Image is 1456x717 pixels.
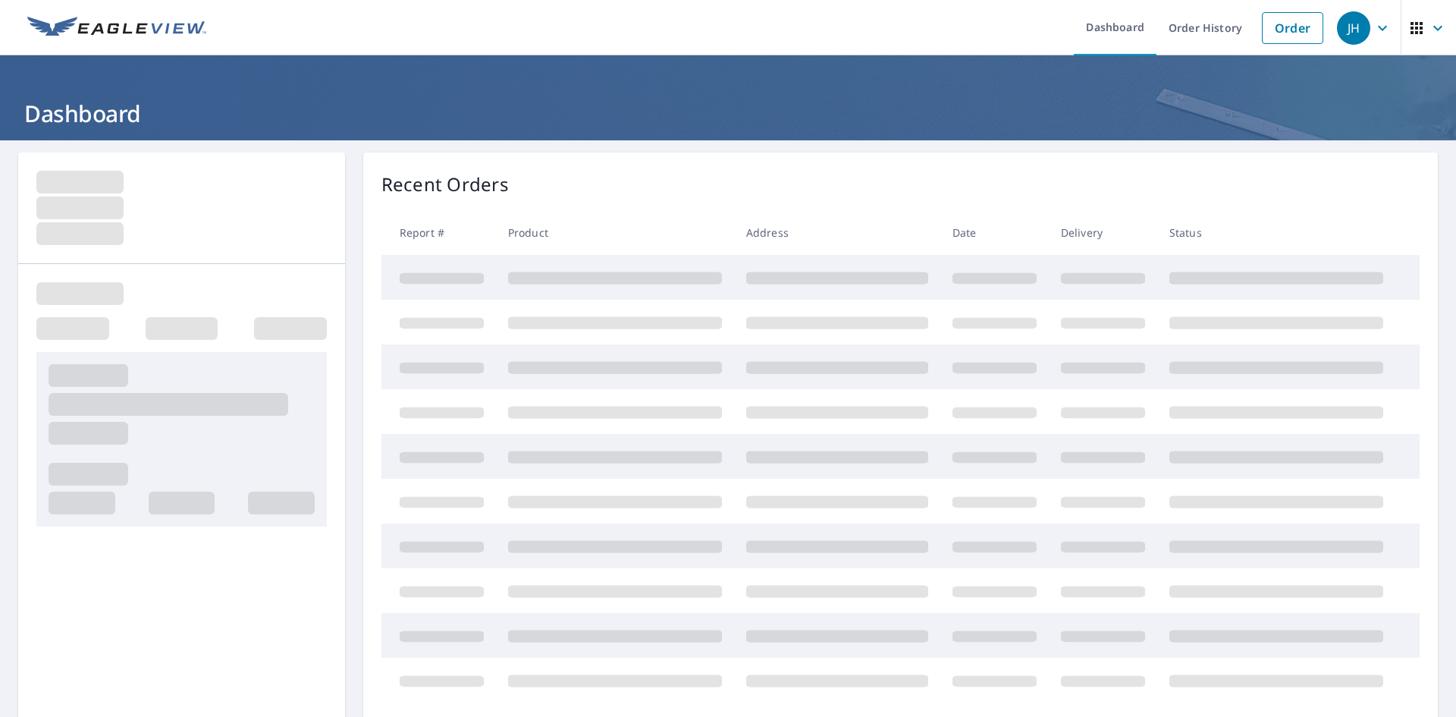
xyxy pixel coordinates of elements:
p: Recent Orders [381,171,509,198]
a: Order [1262,12,1323,44]
div: JH [1337,11,1370,45]
img: EV Logo [27,17,206,39]
h1: Dashboard [18,98,1438,129]
th: Date [940,210,1049,255]
th: Address [734,210,940,255]
th: Delivery [1049,210,1157,255]
th: Product [496,210,734,255]
th: Report # [381,210,496,255]
th: Status [1157,210,1395,255]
